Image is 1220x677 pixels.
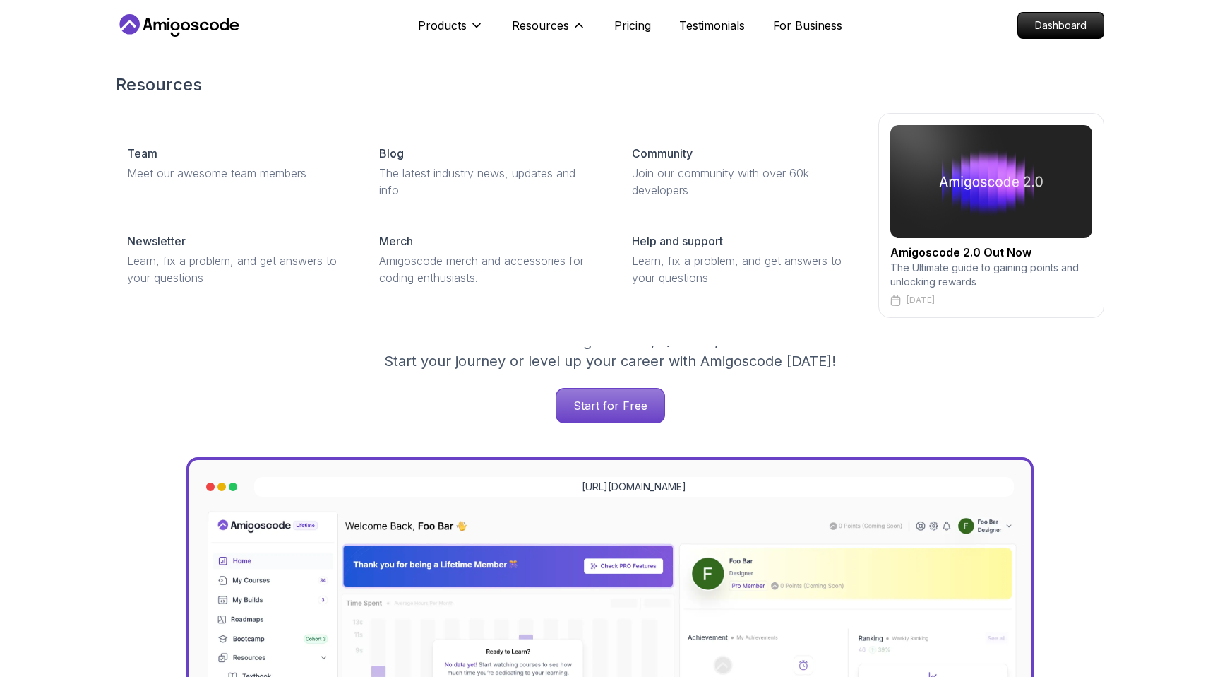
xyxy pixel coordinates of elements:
[127,145,157,162] p: Team
[878,113,1104,318] a: amigoscode 2.0Amigoscode 2.0 Out NowThe Ultimate guide to gaining points and unlocking rewards[DATE]
[418,17,467,34] p: Products
[127,252,345,286] p: Learn, fix a problem, and get answers to your questions
[621,134,861,210] a: CommunityJoin our community with over 60k developers
[116,134,357,193] a: TeamMeet our awesome team members
[890,125,1092,238] img: amigoscode 2.0
[556,388,665,423] a: Start for Free
[614,17,651,34] a: Pricing
[512,17,569,34] p: Resources
[632,165,850,199] p: Join our community with over 60k developers
[582,480,686,494] a: [URL][DOMAIN_NAME]
[890,261,1092,289] p: The Ultimate guide to gaining points and unlocking rewards
[632,232,723,249] p: Help and support
[116,73,1104,96] h2: Resources
[368,221,609,298] a: MerchAmigoscode merch and accessories for coding enthusiasts.
[907,295,935,306] p: [DATE]
[621,221,861,298] a: Help and supportLearn, fix a problem, and get answers to your questions
[379,232,413,249] p: Merch
[632,252,850,286] p: Learn, fix a problem, and get answers to your questions
[379,252,597,286] p: Amigoscode merch and accessories for coding enthusiasts.
[368,134,609,210] a: BlogThe latest industry news, updates and info
[1017,12,1104,39] a: Dashboard
[418,17,484,45] button: Products
[679,17,745,34] a: Testimonials
[1018,13,1104,38] p: Dashboard
[556,389,664,423] p: Start for Free
[373,331,847,371] p: Get unlimited access to coding , , and . Start your journey or level up your career with Amigosco...
[116,221,357,298] a: NewsletterLearn, fix a problem, and get answers to your questions
[379,145,404,162] p: Blog
[632,145,693,162] p: Community
[512,17,586,45] button: Resources
[773,17,842,34] a: For Business
[379,165,597,199] p: The latest industry news, updates and info
[127,165,345,182] p: Meet our awesome team members
[890,244,1092,261] h2: Amigoscode 2.0 Out Now
[127,232,186,249] p: Newsletter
